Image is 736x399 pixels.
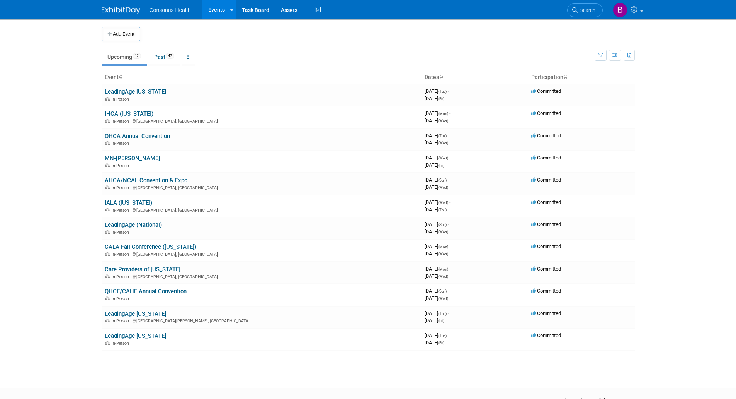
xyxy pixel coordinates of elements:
span: [DATE] [425,133,449,139]
span: [DATE] [425,295,448,301]
button: Add Event [102,27,140,41]
span: Committed [531,266,561,272]
span: (Fri) [438,319,444,323]
span: (Fri) [438,97,444,101]
span: [DATE] [425,229,448,235]
div: [GEOGRAPHIC_DATA], [GEOGRAPHIC_DATA] [105,273,418,279]
span: (Wed) [438,230,448,234]
span: [DATE] [425,251,448,257]
a: LeadingAge [US_STATE] [105,310,166,317]
span: [DATE] [425,118,448,123]
span: (Wed) [438,252,448,256]
span: Committed [531,243,561,249]
span: In-Person [112,296,131,301]
span: Consonus Health [150,7,191,13]
span: [DATE] [425,162,444,168]
span: Committed [531,110,561,116]
span: In-Person [112,319,131,324]
img: In-Person Event [105,119,110,123]
span: - [449,199,450,205]
span: [DATE] [425,288,449,294]
span: Committed [531,288,561,294]
span: [DATE] [425,140,448,146]
span: [DATE] [425,177,449,183]
img: In-Person Event [105,341,110,345]
img: In-Person Event [105,163,110,167]
span: - [449,155,450,161]
span: In-Person [112,97,131,102]
span: [DATE] [425,96,444,101]
img: Bridget Crane [613,3,627,17]
span: In-Person [112,252,131,257]
span: (Tue) [438,134,447,138]
span: [DATE] [425,340,444,346]
img: In-Person Event [105,185,110,189]
span: Committed [531,155,561,161]
span: (Wed) [438,296,448,301]
span: [DATE] [425,155,450,161]
span: (Wed) [438,119,448,123]
span: (Fri) [438,341,444,345]
img: In-Person Event [105,252,110,256]
div: [GEOGRAPHIC_DATA], [GEOGRAPHIC_DATA] [105,184,418,190]
span: (Wed) [438,156,448,160]
span: [DATE] [425,317,444,323]
th: Dates [422,71,528,84]
a: QHCF/CAHF Annual Convention [105,288,187,295]
a: Past47 [148,50,180,64]
img: In-Person Event [105,141,110,145]
img: In-Person Event [105,208,110,212]
span: [DATE] [425,110,450,116]
span: (Thu) [438,312,447,316]
span: In-Person [112,208,131,213]
div: [GEOGRAPHIC_DATA], [GEOGRAPHIC_DATA] [105,118,418,124]
span: In-Person [112,141,131,146]
span: - [448,88,449,94]
img: In-Person Event [105,319,110,322]
span: - [448,221,449,227]
span: (Wed) [438,200,448,205]
img: In-Person Event [105,296,110,300]
a: MN-[PERSON_NAME] [105,155,160,162]
span: - [448,310,449,316]
span: (Sun) [438,289,447,293]
span: Committed [531,310,561,316]
a: Care Providers of [US_STATE] [105,266,180,273]
span: (Mon) [438,245,448,249]
span: Committed [531,221,561,227]
span: [DATE] [425,199,450,205]
span: (Thu) [438,208,447,212]
a: LeadingAge (National) [105,221,162,228]
span: [DATE] [425,207,447,212]
a: Sort by Start Date [439,74,443,80]
span: - [448,288,449,294]
a: CALA Fall Conference ([US_STATE]) [105,243,196,250]
span: [DATE] [425,88,449,94]
span: Committed [531,177,561,183]
span: (Mon) [438,111,448,116]
span: - [448,133,449,139]
a: OHCA Annual Convention [105,133,170,140]
div: [GEOGRAPHIC_DATA], [GEOGRAPHIC_DATA] [105,207,418,213]
a: LeadingAge [US_STATE] [105,88,166,95]
span: Committed [531,88,561,94]
span: - [449,110,450,116]
a: Sort by Participation Type [563,74,567,80]
th: Event [102,71,422,84]
span: [DATE] [425,273,448,279]
span: - [449,243,450,249]
th: Participation [528,71,635,84]
a: AHCA/NCAL Convention & Expo [105,177,187,184]
span: In-Person [112,274,131,279]
span: (Fri) [438,163,444,168]
span: [DATE] [425,221,449,227]
span: In-Person [112,119,131,124]
a: Upcoming12 [102,50,147,64]
span: [DATE] [425,310,449,316]
span: Committed [531,199,561,205]
img: In-Person Event [105,97,110,101]
span: (Mon) [438,267,448,271]
img: In-Person Event [105,274,110,278]
span: (Sun) [438,178,447,182]
span: (Wed) [438,274,448,279]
